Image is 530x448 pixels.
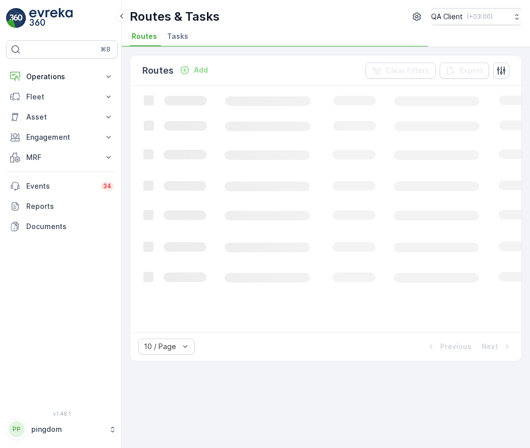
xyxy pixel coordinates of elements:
[6,176,118,196] a: Events34
[100,45,111,53] p: ⌘B
[467,13,493,21] p: ( +03:00 )
[31,424,103,434] p: pingdom
[440,63,489,79] button: Export
[9,421,25,437] div: PP
[431,12,463,22] p: QA Client
[6,196,118,216] a: Reports
[365,63,436,79] button: Clear Filters
[26,221,114,232] p: Documents
[26,112,97,122] p: Asset
[132,31,157,41] span: Routes
[130,9,220,25] p: Routes & Tasks
[6,216,118,237] a: Documents
[26,72,97,82] p: Operations
[460,66,483,76] p: Export
[142,64,174,78] p: Routes
[6,8,26,28] img: logo
[6,67,118,87] button: Operations
[26,152,97,162] p: MRF
[6,127,118,147] button: Engagement
[440,342,471,352] p: Previous
[103,182,112,190] p: 34
[386,66,430,76] p: Clear Filters
[425,341,472,353] button: Previous
[26,92,97,102] p: Fleet
[167,31,188,41] span: Tasks
[6,147,118,167] button: MRF
[6,419,118,440] button: PPpingdom
[29,8,73,28] img: logo_light-DOdMpM7g.png
[482,342,498,352] p: Next
[431,8,522,25] button: QA Client(+03:00)
[481,341,513,353] button: Next
[26,181,95,191] p: Events
[26,201,114,211] p: Reports
[176,64,212,76] button: Add
[6,87,118,107] button: Fleet
[6,107,118,127] button: Asset
[194,65,208,75] p: Add
[26,132,97,142] p: Engagement
[6,411,118,417] span: v 1.48.1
